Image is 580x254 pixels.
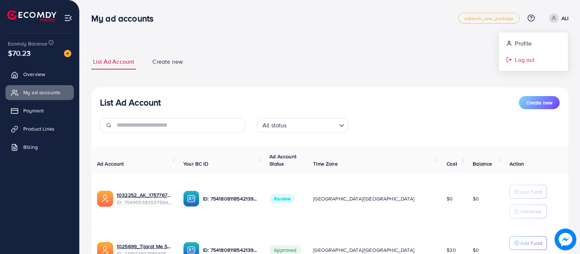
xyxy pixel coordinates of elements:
span: $30 [447,246,456,254]
a: 1025699_Tijarat Me Store_1741884835745 [117,243,172,250]
img: menu [64,14,72,22]
span: Create new [526,99,552,106]
span: List Ad Account [93,57,134,66]
p: ALI [561,14,568,23]
span: [GEOGRAPHIC_DATA]/[GEOGRAPHIC_DATA] [313,246,414,254]
a: adreach_new_package [458,13,519,24]
span: Log out [515,55,535,64]
span: Overview [23,71,45,78]
img: logo [7,10,56,21]
a: Payment [5,103,74,118]
input: Search for option [289,119,336,131]
span: Review [269,194,295,203]
img: image [64,50,71,57]
a: 1032252_AK_1757767650705 [117,191,172,199]
a: ALI [546,13,568,23]
span: Balance [473,160,492,167]
p: Add Fund [520,187,542,196]
ul: ALI [499,32,568,71]
span: $70.23 [8,48,31,58]
p: Withdraw [520,207,541,216]
img: ic-ads-acc.e4c84228.svg [97,191,113,207]
img: ic-ba-acc.ded83a64.svg [183,191,199,207]
span: [GEOGRAPHIC_DATA]/[GEOGRAPHIC_DATA] [313,195,414,202]
span: Cost [447,160,457,167]
span: Ad Account [97,160,124,167]
span: Payment [23,107,44,114]
span: Ad Account Status [269,153,296,167]
div: Search for option [257,118,348,132]
button: Create new [519,96,560,109]
span: $0 [473,195,479,202]
a: Overview [5,67,74,82]
span: ID: 7549553835375640594 [117,199,172,206]
span: Profile [515,39,532,48]
a: My ad accounts [5,85,74,100]
img: image [555,229,576,250]
span: My ad accounts [23,89,60,96]
a: Product Links [5,122,74,136]
button: Add Fund [509,236,547,250]
span: Create new [152,57,183,66]
a: Billing [5,140,74,154]
span: All status [261,120,288,131]
span: $0 [473,246,479,254]
p: ID: 7541808118542139400 [203,194,258,203]
span: adreach_new_package [464,16,513,21]
span: Your BC ID [183,160,208,167]
button: Add Fund [509,185,547,199]
span: Time Zone [313,160,337,167]
button: Withdraw [509,205,547,218]
span: Ecomdy Balance [8,40,47,47]
p: Add Fund [520,239,542,247]
div: <span class='underline'>1032252_AK_1757767650705</span></br>7549553835375640594 [117,191,172,206]
h3: My ad accounts [91,13,159,24]
h3: List Ad Account [100,97,161,108]
span: Product Links [23,125,55,132]
span: Action [509,160,524,167]
span: $0 [447,195,453,202]
span: Billing [23,143,38,151]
